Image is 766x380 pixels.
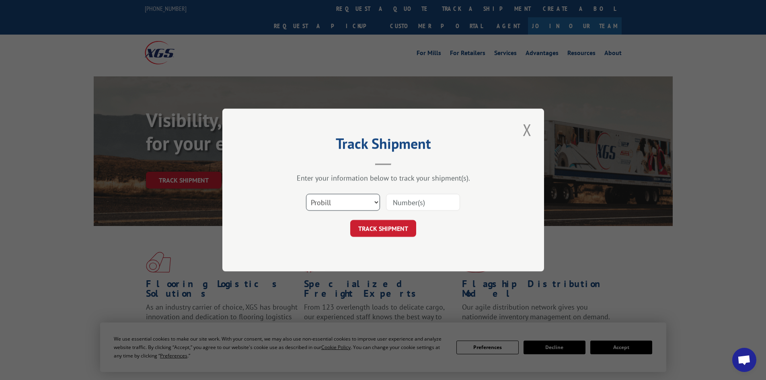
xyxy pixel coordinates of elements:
a: Open chat [732,348,756,372]
h2: Track Shipment [263,138,504,153]
button: TRACK SHIPMENT [350,220,416,237]
button: Close modal [520,119,534,141]
div: Enter your information below to track your shipment(s). [263,173,504,183]
input: Number(s) [386,194,460,211]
